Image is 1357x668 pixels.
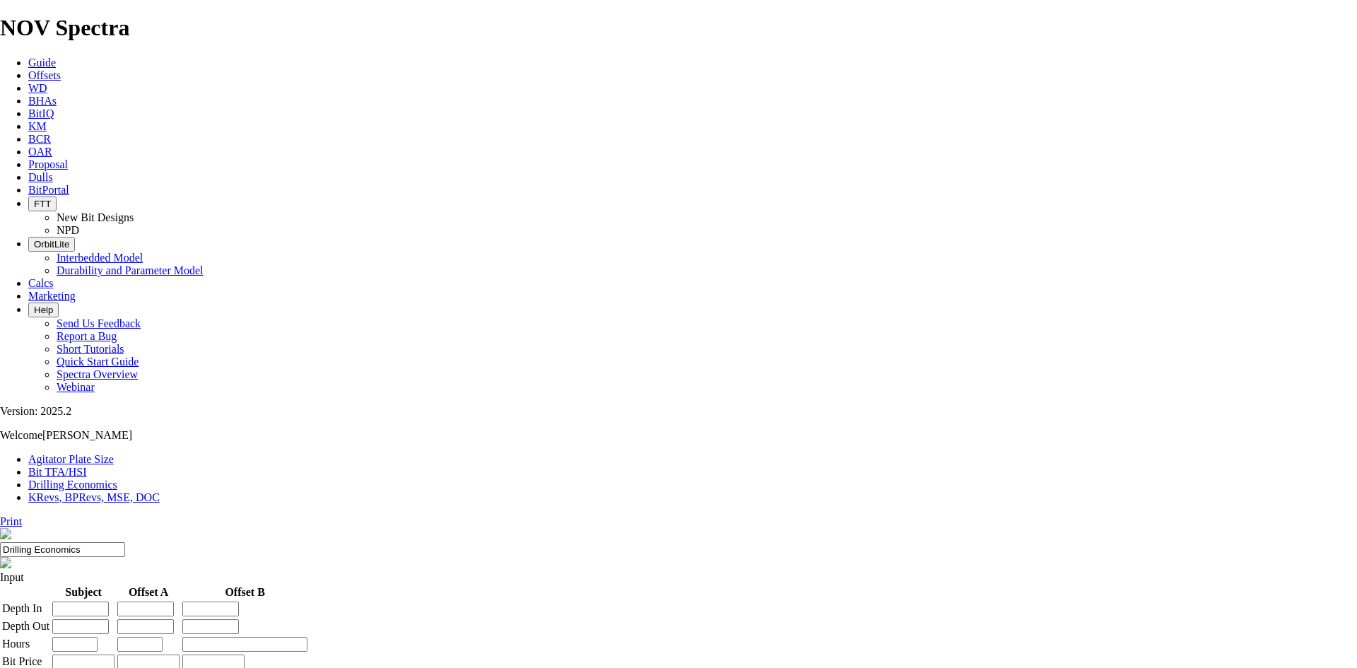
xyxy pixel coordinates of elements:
a: New Bit Designs [57,211,134,223]
a: Marketing [28,290,76,302]
a: Calcs [28,277,54,289]
a: BitIQ [28,107,54,119]
td: Hours [1,636,50,652]
a: Report a Bug [57,330,117,342]
span: OrbitLite [34,239,69,250]
a: Offsets [28,69,61,81]
a: KM [28,120,47,132]
a: Send Us Feedback [57,317,141,329]
a: WD [28,82,47,94]
a: KRevs, BPRevs, MSE, DOC [28,491,160,503]
a: Drilling Economics [28,479,117,491]
a: Agitator Plate Size [28,453,114,465]
th: Subject [52,585,115,599]
a: Guide [28,57,56,69]
a: Webinar [57,381,95,393]
a: Spectra Overview [57,368,138,380]
a: NPD [57,224,79,236]
a: BCR [28,133,51,145]
span: [PERSON_NAME] [42,429,132,441]
a: Interbedded Model [57,252,143,264]
a: Proposal [28,158,68,170]
span: FTT [34,199,51,209]
td: Depth In [1,601,50,617]
a: Quick Start Guide [57,356,139,368]
th: Offset B [182,585,308,599]
a: Dulls [28,171,53,183]
button: FTT [28,197,57,211]
span: Help [34,305,53,315]
a: Short Tutorials [57,343,124,355]
a: Bit TFA/HSI [28,466,87,478]
button: OrbitLite [28,237,75,252]
a: Durability and Parameter Model [57,264,204,276]
th: Offset A [117,585,180,599]
a: BHAs [28,95,57,107]
a: BitPortal [28,184,69,196]
a: OAR [28,146,52,158]
button: Help [28,303,59,317]
td: Depth Out [1,619,50,635]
